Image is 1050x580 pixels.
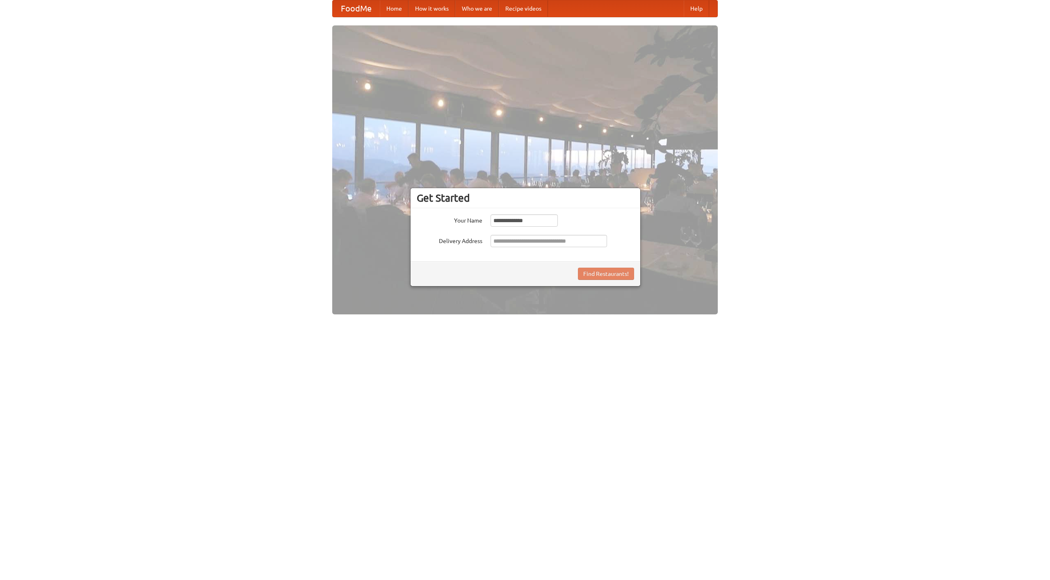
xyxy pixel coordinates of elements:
a: How it works [409,0,455,17]
label: Delivery Address [417,235,482,245]
a: FoodMe [333,0,380,17]
h3: Get Started [417,192,634,204]
a: Who we are [455,0,499,17]
a: Home [380,0,409,17]
button: Find Restaurants! [578,268,634,280]
label: Your Name [417,214,482,225]
a: Recipe videos [499,0,548,17]
a: Help [684,0,709,17]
